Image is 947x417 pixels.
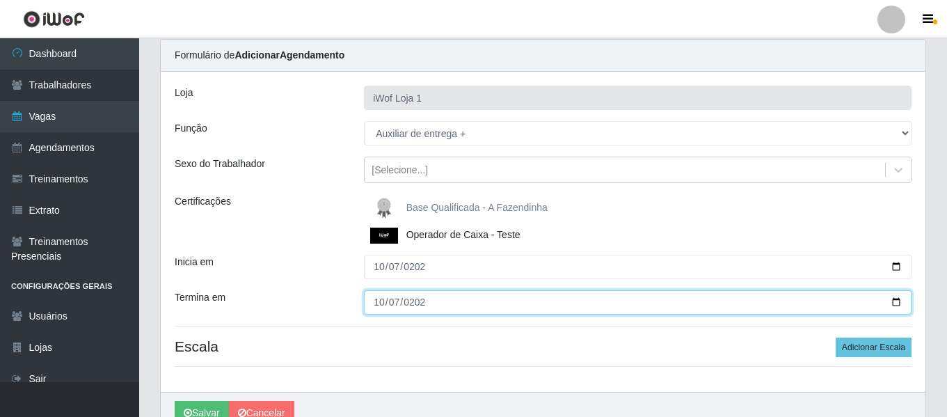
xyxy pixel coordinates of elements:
[234,49,344,61] strong: Adicionar Agendamento
[161,40,925,72] div: Formulário de
[836,338,912,357] button: Adicionar Escala
[23,10,85,28] img: CoreUI Logo
[175,290,225,305] label: Termina em
[364,255,912,279] input: 00/00/0000
[364,290,912,315] input: 00/00/0000
[175,194,231,209] label: Certificações
[406,202,548,213] span: Base Qualificada - A Fazendinha
[406,229,520,240] span: Operador de Caixa - Teste
[175,157,265,171] label: Sexo do Trabalhador
[175,86,193,100] label: Loja
[175,255,214,269] label: Inicia em
[372,163,428,178] div: [Selecione...]
[175,121,207,136] label: Função
[175,338,912,355] h4: Escala
[370,228,404,244] img: Operador de Caixa - Teste
[370,194,404,222] img: Base Qualificada - A Fazendinha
